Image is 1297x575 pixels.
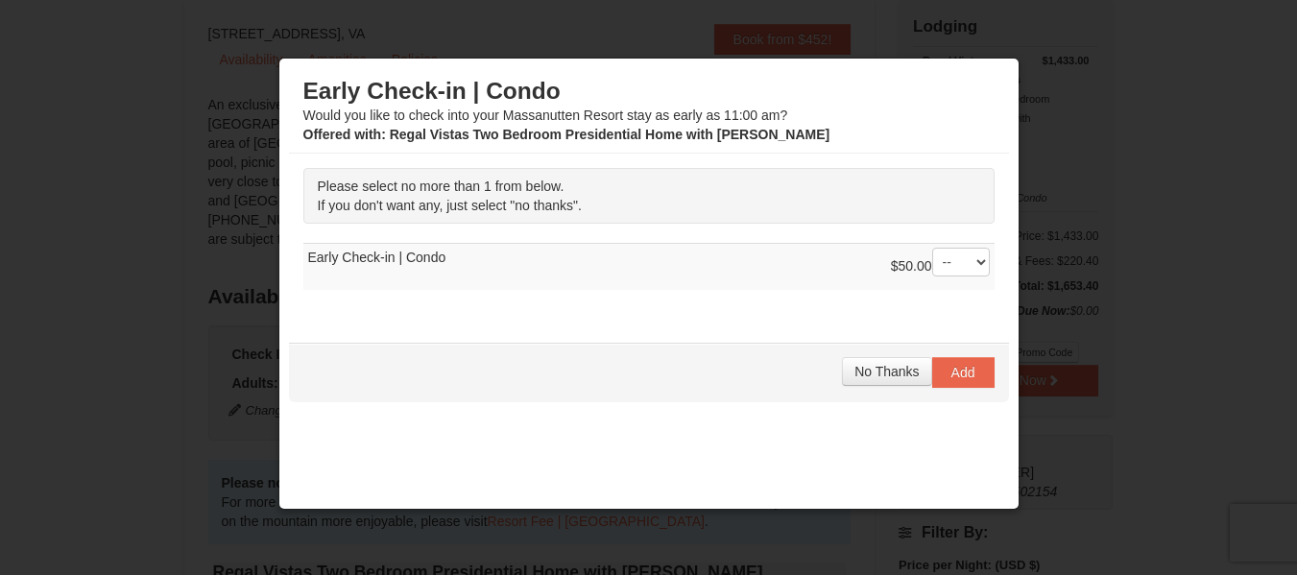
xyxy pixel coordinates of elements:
span: If you don't want any, just select "no thanks". [318,198,582,213]
span: No Thanks [854,364,919,379]
button: No Thanks [842,357,931,386]
div: $50.00 [891,248,990,286]
button: Add [932,357,995,388]
span: Offered with [303,127,382,142]
strong: : Regal Vistas Two Bedroom Presidential Home with [PERSON_NAME] [303,127,830,142]
span: Add [951,365,975,380]
h3: Early Check-in | Condo [303,77,995,106]
div: Would you like to check into your Massanutten Resort stay as early as 11:00 am? [303,77,995,144]
td: Early Check-in | Condo [303,243,995,290]
span: Please select no more than 1 from below. [318,179,564,194]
